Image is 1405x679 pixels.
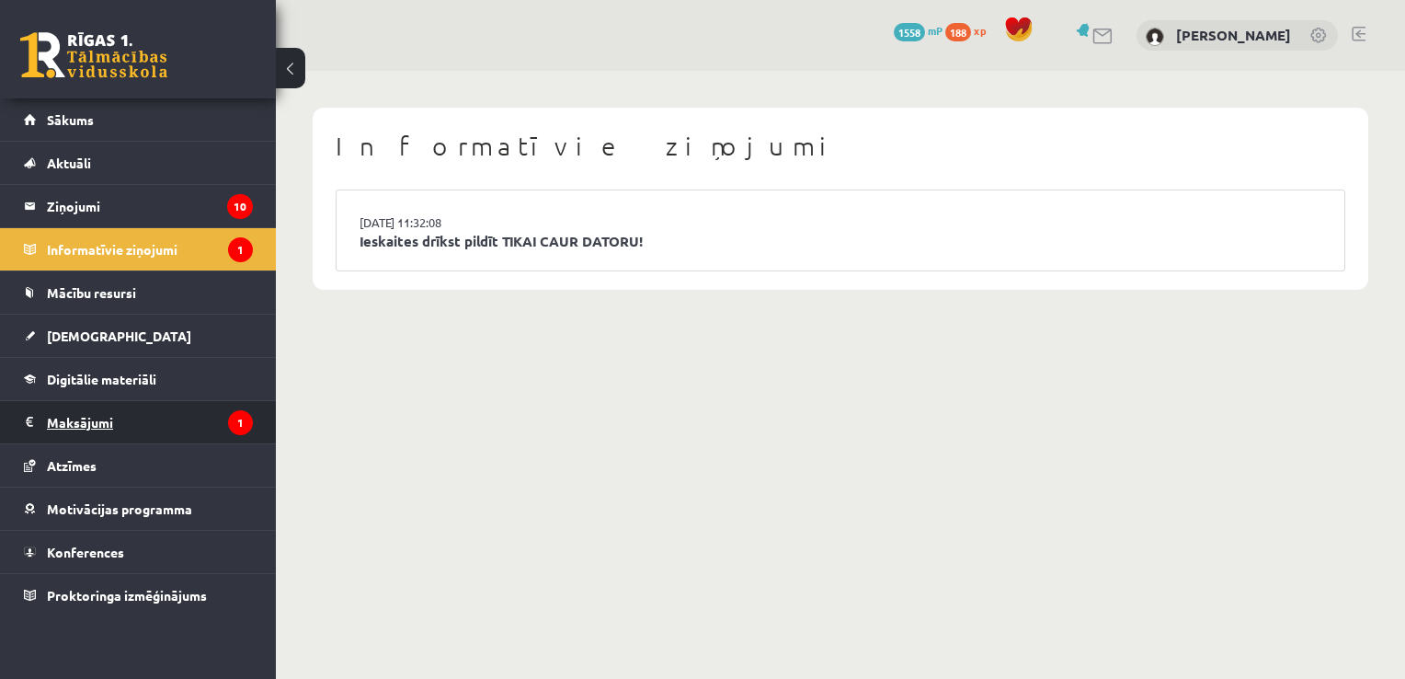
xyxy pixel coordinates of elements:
[24,271,253,314] a: Mācību resursi
[47,457,97,474] span: Atzīmes
[24,228,253,270] a: Informatīvie ziņojumi1
[928,23,942,38] span: mP
[227,194,253,219] i: 10
[24,488,253,530] a: Motivācijas programma
[24,142,253,184] a: Aktuāli
[24,531,253,573] a: Konferences
[228,237,253,262] i: 1
[24,401,253,443] a: Maksājumi1
[974,23,986,38] span: xp
[336,131,1345,162] h1: Informatīvie ziņojumi
[24,358,253,400] a: Digitālie materiāli
[47,371,156,387] span: Digitālie materiāli
[24,315,253,357] a: [DEMOGRAPHIC_DATA]
[360,213,497,232] a: [DATE] 11:32:08
[24,574,253,616] a: Proktoringa izmēģinājums
[894,23,942,38] a: 1558 mP
[24,185,253,227] a: Ziņojumi10
[1176,26,1291,44] a: [PERSON_NAME]
[20,32,167,78] a: Rīgas 1. Tālmācības vidusskola
[47,185,253,227] legend: Ziņojumi
[24,444,253,487] a: Atzīmes
[945,23,995,38] a: 188 xp
[47,587,207,604] span: Proktoringa izmēģinājums
[47,111,94,128] span: Sākums
[360,231,1321,252] a: Ieskaites drīkst pildīt TIKAI CAUR DATORU!
[24,98,253,141] a: Sākums
[47,228,253,270] legend: Informatīvie ziņojumi
[945,23,971,41] span: 188
[47,328,191,344] span: [DEMOGRAPHIC_DATA]
[1146,28,1164,46] img: Ņikita Koroļovs
[47,284,136,301] span: Mācību resursi
[47,401,253,443] legend: Maksājumi
[894,23,925,41] span: 1558
[47,544,124,560] span: Konferences
[228,410,253,435] i: 1
[47,501,192,517] span: Motivācijas programma
[47,155,91,171] span: Aktuāli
